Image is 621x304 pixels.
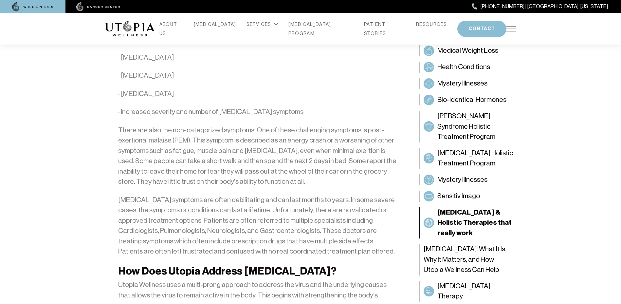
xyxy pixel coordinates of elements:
[437,95,506,105] span: Bio-Identical Hormones
[419,62,516,73] a: Health ConditionsHealth Conditions
[118,195,398,257] p: [MEDICAL_DATA] symptoms are often debilitating and can last months to years. In some severe cases...
[437,46,498,56] span: Medical Weight Loss
[425,47,433,55] img: Medical Weight Loss
[364,20,406,38] a: PATIENT STORIES
[457,21,506,37] button: CONTACT
[437,62,490,72] span: Health Conditions
[437,175,487,185] span: Mystery Illnesses
[425,176,433,184] img: Mystery Illnesses
[194,20,236,29] a: [MEDICAL_DATA]
[118,70,398,81] p: · [MEDICAL_DATA]
[419,148,516,169] a: Dementia Holistic Treatment Program[MEDICAL_DATA] Holistic Treatment Program
[105,21,154,37] img: logo
[419,191,516,202] a: Sensitiv ImagoSensitiv Imago
[288,20,354,38] a: [MEDICAL_DATA] PROGRAM
[437,78,487,89] span: Mystery Illnesses
[425,192,433,200] img: Sensitiv Imago
[118,125,398,187] p: There are also the non-categorized symptoms. One of these challenging symptoms is post-exertional...
[425,63,433,71] img: Health Conditions
[159,20,183,38] a: ABOUT US
[437,191,480,201] span: Sensitiv Imago
[425,154,433,162] img: Dementia Holistic Treatment Program
[419,78,516,89] a: Mystery IllnessesMystery Illnesses
[424,244,513,275] span: [MEDICAL_DATA]: What It Is, Why It Matters, and How Utopia Wellness Can Help
[419,244,516,275] a: [MEDICAL_DATA]: What It Is, Why It Matters, and How Utopia Wellness Can Help
[247,20,278,29] div: SERVICES
[506,26,516,31] img: icon-hamburger
[419,94,516,105] a: Bio-Identical HormonesBio-Identical Hormones
[472,2,608,11] a: [PHONE_NUMBER] | [GEOGRAPHIC_DATA], [US_STATE]
[118,89,398,99] p: · [MEDICAL_DATA]
[118,52,398,63] p: · [MEDICAL_DATA]
[416,20,447,29] a: RESOURCES
[425,123,433,130] img: Sjögren’s Syndrome Holistic Treatment Program
[425,96,433,104] img: Bio-Identical Hormones
[76,2,120,11] img: cancer center
[419,281,516,302] a: Peroxide Therapy[MEDICAL_DATA] Therapy
[437,207,513,238] span: [MEDICAL_DATA] & Holistic Therapies that really work
[419,45,516,56] a: Medical Weight LossMedical Weight Loss
[419,111,516,142] a: Sjögren’s Syndrome Holistic Treatment Program[PERSON_NAME] Syndrome Holistic Treatment Program
[118,107,398,117] p: · increased severity and number of [MEDICAL_DATA] symptoms
[425,287,433,295] img: Peroxide Therapy
[12,2,53,11] img: wellness
[419,174,516,185] a: Mystery IllnessesMystery Illnesses
[425,80,433,87] img: Mystery Illnesses
[419,207,516,239] a: Long COVID & Holistic Therapies that really work[MEDICAL_DATA] & Holistic Therapies that really work
[481,2,608,11] span: [PHONE_NUMBER] | [GEOGRAPHIC_DATA], [US_STATE]
[425,219,433,227] img: Long COVID & Holistic Therapies that really work
[437,111,513,142] span: [PERSON_NAME] Syndrome Holistic Treatment Program
[437,281,513,302] span: [MEDICAL_DATA] Therapy
[437,148,513,169] span: [MEDICAL_DATA] Holistic Treatment Program
[118,265,337,277] strong: How Does Utopia Address [MEDICAL_DATA]?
